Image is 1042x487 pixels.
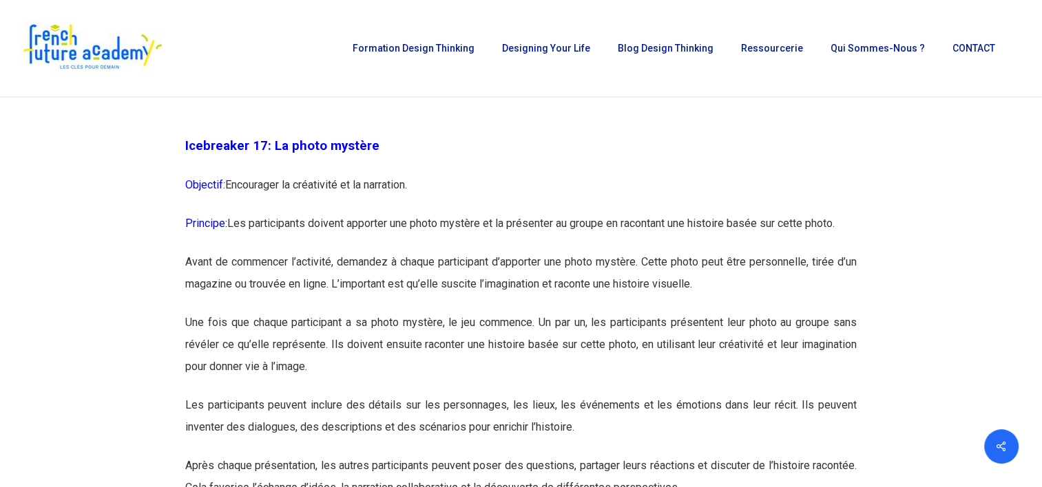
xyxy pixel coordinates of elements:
[495,43,597,53] a: Designing Your Life
[185,216,227,229] span: Principe:
[185,138,379,153] span: Icebreaker 17: La photo mystère
[185,393,857,454] p: Les participants peuvent inclure des détails sur les personnages, les lieux, les événements et le...
[185,212,857,250] p: Les participants doivent apporter une photo mystère et la présenter au groupe en racontant une hi...
[185,173,857,212] p: Encourager la créativité et la narration.
[946,43,1002,53] a: CONTACT
[734,43,810,53] a: Ressourcerie
[346,43,481,53] a: Formation Design Thinking
[185,250,857,311] p: Avant de commencer l’activité, demandez à chaque participant d’apporter une photo mystère. Cette ...
[824,43,932,53] a: Qui sommes-nous ?
[741,43,803,54] span: Ressourcerie
[185,177,225,191] span: Objectif:
[502,43,590,54] span: Designing Your Life
[618,43,713,54] span: Blog Design Thinking
[611,43,720,53] a: Blog Design Thinking
[831,43,925,54] span: Qui sommes-nous ?
[353,43,475,54] span: Formation Design Thinking
[19,21,165,76] img: French Future Academy
[185,311,857,393] p: Une fois que chaque participant a sa photo mystère, le jeu commence. Un par un, les participants ...
[952,43,995,54] span: CONTACT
